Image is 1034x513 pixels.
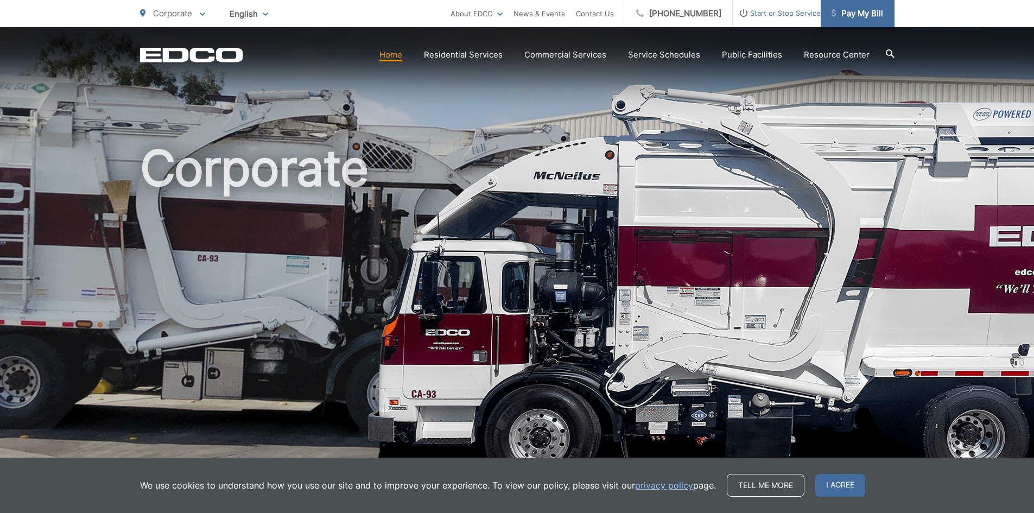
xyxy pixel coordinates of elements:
[140,47,243,62] a: EDCD logo. Return to the homepage.
[727,474,804,497] a: Tell me more
[576,7,614,20] a: Contact Us
[635,479,693,492] a: privacy policy
[815,474,865,497] span: I agree
[424,48,503,61] a: Residential Services
[804,48,870,61] a: Resource Center
[221,4,276,23] span: English
[379,48,402,61] a: Home
[524,48,606,61] a: Commercial Services
[832,7,883,20] span: Pay My Bill
[140,141,895,485] h1: Corporate
[722,48,782,61] a: Public Facilities
[451,7,503,20] a: About EDCO
[153,8,192,18] span: Corporate
[513,7,565,20] a: News & Events
[140,479,716,492] p: We use cookies to understand how you use our site and to improve your experience. To view our pol...
[628,48,700,61] a: Service Schedules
